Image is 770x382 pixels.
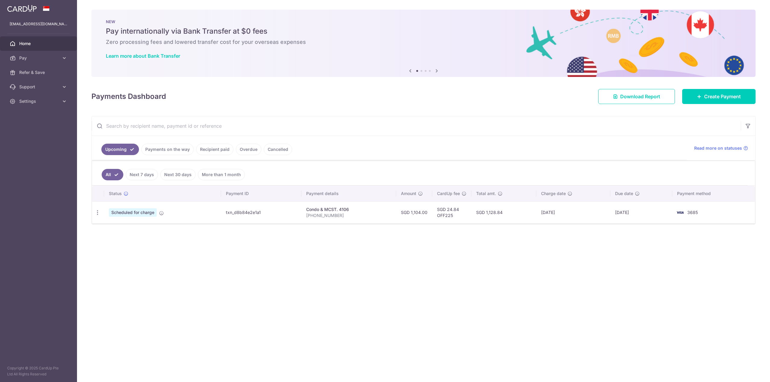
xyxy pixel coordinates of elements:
span: 3685 [687,210,698,215]
td: SGD 1,128.84 [471,201,537,223]
span: Pay [19,55,59,61]
a: Download Report [598,89,675,104]
h4: Payments Dashboard [91,91,166,102]
iframe: Opens a widget where you can find more information [731,364,764,379]
span: Total amt. [476,191,496,197]
a: Next 30 days [160,169,196,180]
a: All [102,169,123,180]
p: [PHONE_NUMBER] [306,212,391,219]
span: Scheduled for charge [109,208,157,217]
td: [DATE] [536,201,610,223]
a: Overdue [236,144,261,155]
a: Learn more about Bank Transfer [106,53,180,59]
td: SGD 1,104.00 [396,201,432,223]
th: Payment ID [221,186,301,201]
h6: Zero processing fees and lowered transfer cost for your overseas expenses [106,38,741,46]
span: Amount [401,191,416,197]
p: [EMAIL_ADDRESS][DOMAIN_NAME] [10,21,67,27]
p: NEW [106,19,741,24]
td: SGD 24.84 OFF225 [432,201,471,223]
span: Read more on statuses [694,145,742,151]
a: Payments on the way [141,144,194,155]
td: [DATE] [610,201,672,223]
th: Payment method [672,186,755,201]
span: Create Payment [704,93,741,100]
div: Condo & MCST. 4106 [306,206,391,212]
span: Support [19,84,59,90]
a: Read more on statuses [694,145,748,151]
a: Cancelled [264,144,292,155]
h5: Pay internationally via Bank Transfer at $0 fees [106,26,741,36]
span: Charge date [541,191,566,197]
a: More than 1 month [198,169,245,180]
img: Bank transfer banner [91,10,756,77]
span: CardUp fee [437,191,460,197]
th: Payment details [301,186,396,201]
span: Settings [19,98,59,104]
a: Recipient paid [196,144,233,155]
img: Bank Card [674,209,686,216]
span: Due date [615,191,633,197]
span: Refer & Save [19,69,59,75]
a: Upcoming [101,144,139,155]
span: Status [109,191,122,197]
img: CardUp [7,5,37,12]
a: Create Payment [682,89,756,104]
a: Next 7 days [126,169,158,180]
span: Download Report [620,93,660,100]
td: txn_d8b84e2e1a1 [221,201,301,223]
input: Search by recipient name, payment id or reference [92,116,741,136]
span: Home [19,41,59,47]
